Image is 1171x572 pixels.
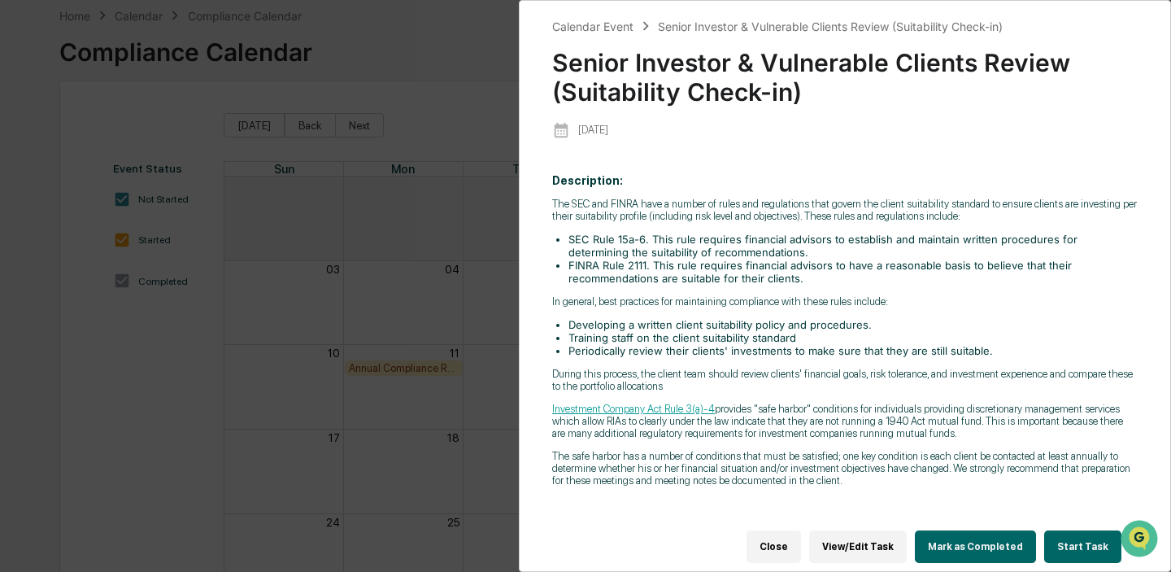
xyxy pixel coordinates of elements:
p: In general, best practices for maintaining compliance with these rules include: [552,295,1138,308]
li: SEC Rule 15a-6. This rule requires financial advisors to establish and maintain written procedure... [568,233,1138,259]
span: Attestations [134,205,202,221]
a: 🖐️Preclearance [10,199,111,228]
span: Pylon [162,276,197,288]
div: Senior Investor & Vulnerable Clients Review (Suitability Check-in) [552,35,1138,107]
div: 🗄️ [118,207,131,220]
img: 1746055101610-c473b297-6a78-478c-a979-82029cc54cd1 [16,124,46,154]
a: Powered byPylon [115,275,197,288]
p: [DATE] [578,124,608,136]
p: The safe harbor has a number of conditions that must be satisfied; one key condition is each clie... [552,450,1138,487]
p: provides "safe harbor" conditions for individuals providing discretionary management services whi... [552,403,1138,439]
p: During this process, the client team should review clients' financial goals, risk tolerance, and ... [552,368,1138,392]
div: 🔎 [16,238,29,251]
li: FINRA Rule 2111. This rule requires financial advisors to have a reasonable basis to believe that... [568,259,1138,285]
button: Close [747,531,801,563]
span: Preclearance [33,205,105,221]
p: How can we help? [16,34,296,60]
div: We're available if you need us! [55,141,206,154]
b: Description: [552,174,623,187]
div: Senior Investor & Vulnerable Clients Review (Suitability Check-in) [658,20,1003,33]
li: Periodically review their clients' investments to make sure that they are still suitable. [568,344,1138,357]
input: Clear [42,74,268,91]
li: Training staff on the client suitability standard [568,331,1138,344]
span: Data Lookup [33,236,102,252]
div: 🖐️ [16,207,29,220]
li: Developing a written client suitability policy and procedures. [568,318,1138,331]
div: Start new chat [55,124,267,141]
a: 🔎Data Lookup [10,229,109,259]
button: Mark as Completed [915,531,1036,563]
p: The SEC and FINRA have a number of rules and regulations that govern the client suitability stand... [552,198,1138,222]
button: Start Task [1044,531,1121,563]
button: View/Edit Task [809,531,907,563]
button: Start new chat [276,129,296,149]
a: Investment Company Act Rule 3(a)-4 [552,403,715,415]
iframe: Open customer support [1119,518,1163,562]
a: 🗄️Attestations [111,199,208,228]
div: Calendar Event [552,20,633,33]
